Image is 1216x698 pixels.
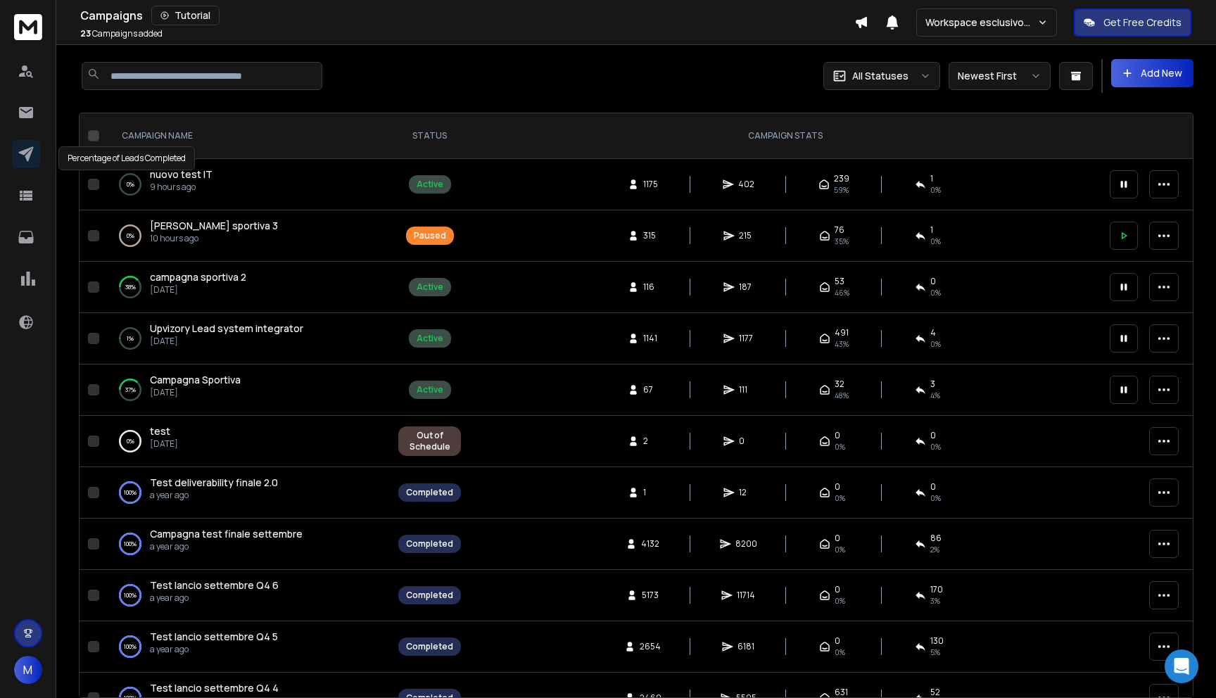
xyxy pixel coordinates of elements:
[835,635,840,647] span: 0
[150,592,279,604] p: a year ago
[835,327,849,338] span: 491
[930,441,941,452] span: 0%
[417,281,443,293] div: Active
[930,327,936,338] span: 4
[150,541,303,552] p: a year ago
[925,15,1037,30] p: Workspace esclusivo upvizory
[150,219,278,232] span: [PERSON_NAME] sportiva 3
[641,538,659,550] span: 4132
[835,493,845,504] span: 0%
[150,424,170,438] a: test
[390,113,469,159] th: STATUS
[835,584,840,595] span: 0
[150,167,213,182] a: nuovo test IT
[930,584,943,595] span: 170
[739,281,753,293] span: 187
[643,333,657,344] span: 1141
[835,236,849,247] span: 35 %
[127,229,134,243] p: 0 %
[150,373,241,386] span: Campagna Sportiva
[406,590,453,601] div: Completed
[105,159,390,210] td: 0%nuovo test IT9 hours ago
[930,493,941,504] span: 0 %
[414,230,446,241] div: Paused
[835,687,848,698] span: 631
[739,384,753,395] span: 111
[406,538,453,550] div: Completed
[738,179,754,190] span: 402
[1074,8,1191,37] button: Get Free Credits
[150,681,279,695] a: Test lancio settembre Q4 4
[124,640,137,654] p: 100 %
[930,224,933,236] span: 1
[643,179,658,190] span: 1175
[105,210,390,262] td: 0%[PERSON_NAME] sportiva 310 hours ago
[150,270,246,284] a: campagna sportiva 2
[150,527,303,541] a: Campagna test finale settembre
[835,533,840,544] span: 0
[735,538,757,550] span: 8200
[643,230,657,241] span: 315
[930,184,941,196] span: 0 %
[739,436,753,447] span: 0
[930,276,936,287] span: 0
[834,184,849,196] span: 59 %
[105,621,390,673] td: 100%Test lancio settembre Q4 5a year ago
[124,588,137,602] p: 100 %
[643,281,657,293] span: 116
[930,173,933,184] span: 1
[835,481,840,493] span: 0
[125,383,136,397] p: 37 %
[930,390,940,401] span: 4 %
[835,276,844,287] span: 53
[835,430,840,441] span: 0
[835,595,845,607] span: 0%
[930,481,936,493] span: 0
[406,487,453,498] div: Completed
[643,384,657,395] span: 67
[930,595,940,607] span: 3 %
[80,28,163,39] p: Campaigns added
[469,113,1101,159] th: CAMPAIGN STATS
[150,387,241,398] p: [DATE]
[930,430,936,441] span: 0
[150,336,303,347] p: [DATE]
[105,313,390,364] td: 1%Upvizory Lead system integrator[DATE]
[930,379,935,390] span: 3
[105,416,390,467] td: 0%test[DATE]
[124,486,137,500] p: 100 %
[1111,59,1193,87] button: Add New
[640,641,661,652] span: 2654
[835,379,844,390] span: 32
[739,333,753,344] span: 1177
[150,630,278,644] a: Test lancio settembre Q4 5
[150,630,278,643] span: Test lancio settembre Q4 5
[835,224,844,236] span: 76
[834,173,849,184] span: 239
[737,641,754,652] span: 6181
[150,476,278,489] span: Test deliverability finale 2.0
[930,635,944,647] span: 130
[150,167,213,181] span: nuovo test IT
[835,390,849,401] span: 48 %
[14,656,42,684] button: M
[835,338,849,350] span: 43 %
[930,287,941,298] span: 0 %
[643,487,657,498] span: 1
[930,687,940,698] span: 52
[835,287,849,298] span: 46 %
[124,537,137,551] p: 100 %
[105,519,390,570] td: 100%Campagna test finale settembrea year ago
[739,230,753,241] span: 215
[930,236,941,247] span: 0 %
[150,438,178,450] p: [DATE]
[150,578,279,592] span: Test lancio settembre Q4 6
[127,331,134,345] p: 1 %
[150,284,246,296] p: [DATE]
[105,262,390,313] td: 38%campagna sportiva 2[DATE]
[930,533,942,544] span: 86
[105,467,390,519] td: 100%Test deliverability finale 2.0a year ago
[739,487,753,498] span: 12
